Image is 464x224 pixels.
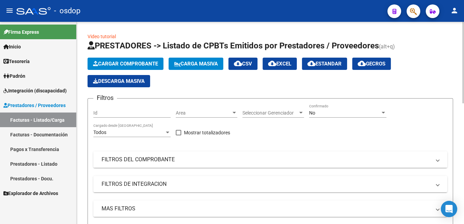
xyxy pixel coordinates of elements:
[102,180,431,188] mat-panel-title: FILTROS DE INTEGRACION
[54,3,80,18] span: - osdop
[93,78,145,84] span: Descarga Masiva
[3,72,25,80] span: Padrón
[307,59,316,68] mat-icon: cloud_download
[93,93,117,103] h3: Filtros
[88,58,163,70] button: Cargar Comprobante
[102,156,431,163] mat-panel-title: FILTROS DEL COMPROBANTE
[174,61,218,67] span: Carga Masiva
[88,34,116,39] a: Video tutorial
[3,87,67,94] span: Integración (discapacidad)
[93,130,106,135] span: Todos
[3,28,39,36] span: Firma Express
[228,58,257,70] button: CSV
[242,110,298,116] span: Seleccionar Gerenciador
[3,58,30,65] span: Tesorería
[102,205,431,212] mat-panel-title: MAS FILTROS
[268,59,276,68] mat-icon: cloud_download
[3,190,58,197] span: Explorador de Archivos
[352,58,391,70] button: Gecros
[88,75,150,87] app-download-masive: Descarga masiva de comprobantes (adjuntos)
[441,201,457,217] div: Open Intercom Messenger
[450,6,459,15] mat-icon: person
[234,61,252,67] span: CSV
[307,61,342,67] span: Estandar
[379,43,395,50] span: (alt+q)
[184,129,230,137] span: Mostrar totalizadores
[88,75,150,87] button: Descarga Masiva
[3,102,66,109] span: Prestadores / Proveedores
[5,6,14,15] mat-icon: menu
[309,110,315,116] span: No
[268,61,291,67] span: EXCEL
[88,41,379,50] span: PRESTADORES -> Listado de CPBTs Emitidos por Prestadores / Proveedores
[358,59,366,68] mat-icon: cloud_download
[3,43,21,50] span: Inicio
[358,61,385,67] span: Gecros
[93,151,447,168] mat-expansion-panel-header: FILTROS DEL COMPROBANTE
[93,176,447,192] mat-expansion-panel-header: FILTROS DE INTEGRACION
[176,110,231,116] span: Area
[169,58,223,70] button: Carga Masiva
[93,200,447,217] mat-expansion-panel-header: MAS FILTROS
[93,61,158,67] span: Cargar Comprobante
[302,58,347,70] button: Estandar
[234,59,242,68] mat-icon: cloud_download
[263,58,297,70] button: EXCEL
